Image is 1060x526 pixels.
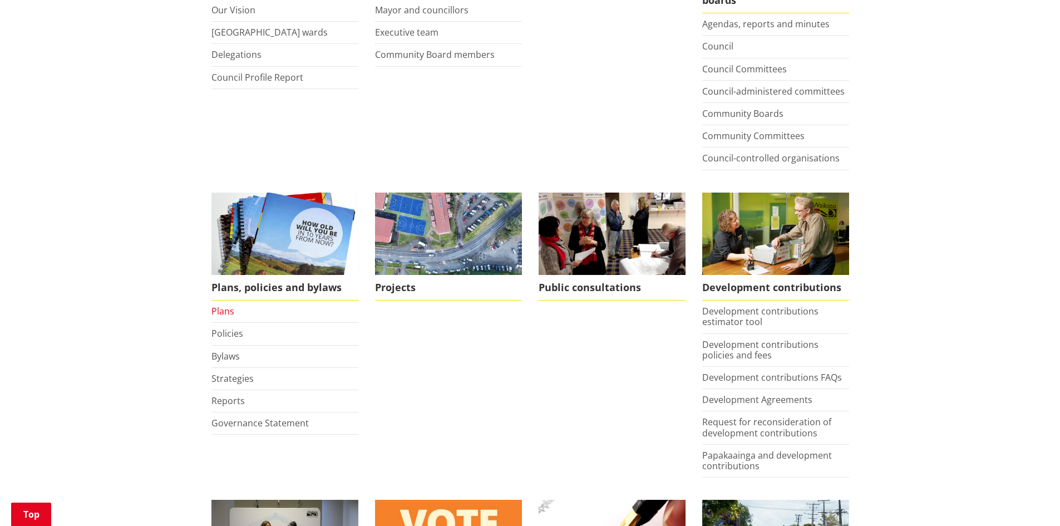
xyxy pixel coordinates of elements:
[211,193,358,276] img: Long Term Plan
[211,327,243,340] a: Policies
[702,338,819,361] a: Development contributions policies and fees
[375,48,495,61] a: Community Board members
[702,152,840,164] a: Council-controlled organisations
[211,4,255,16] a: Our Vision
[375,193,522,276] img: DJI_0336
[702,193,849,301] a: FInd out more about fees and fines here Development contributions
[702,18,830,30] a: Agendas, reports and minutes
[702,449,832,472] a: Papakaainga and development contributions
[539,275,686,301] span: Public consultations
[11,503,51,526] a: Top
[702,63,787,75] a: Council Committees
[702,40,733,52] a: Council
[539,193,686,301] a: public-consultations Public consultations
[702,85,845,97] a: Council-administered committees
[375,193,522,301] a: Projects
[211,275,358,301] span: Plans, policies and bylaws
[702,371,842,384] a: Development contributions FAQs
[211,305,234,317] a: Plans
[702,305,819,328] a: Development contributions estimator tool
[702,193,849,276] img: Fees
[375,275,522,301] span: Projects
[702,416,831,439] a: Request for reconsideration of development contributions
[211,350,240,362] a: Bylaws
[211,193,358,301] a: We produce a number of plans, policies and bylaws including the Long Term Plan Plans, policies an...
[375,4,469,16] a: Mayor and councillors
[702,394,812,406] a: Development Agreements
[211,48,262,61] a: Delegations
[702,130,805,142] a: Community Committees
[539,193,686,276] img: public-consultations
[702,107,783,120] a: Community Boards
[211,372,254,385] a: Strategies
[375,26,438,38] a: Executive team
[211,395,245,407] a: Reports
[211,417,309,429] a: Governance Statement
[702,275,849,301] span: Development contributions
[211,71,303,83] a: Council Profile Report
[211,26,328,38] a: [GEOGRAPHIC_DATA] wards
[1009,479,1049,519] iframe: Messenger Launcher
